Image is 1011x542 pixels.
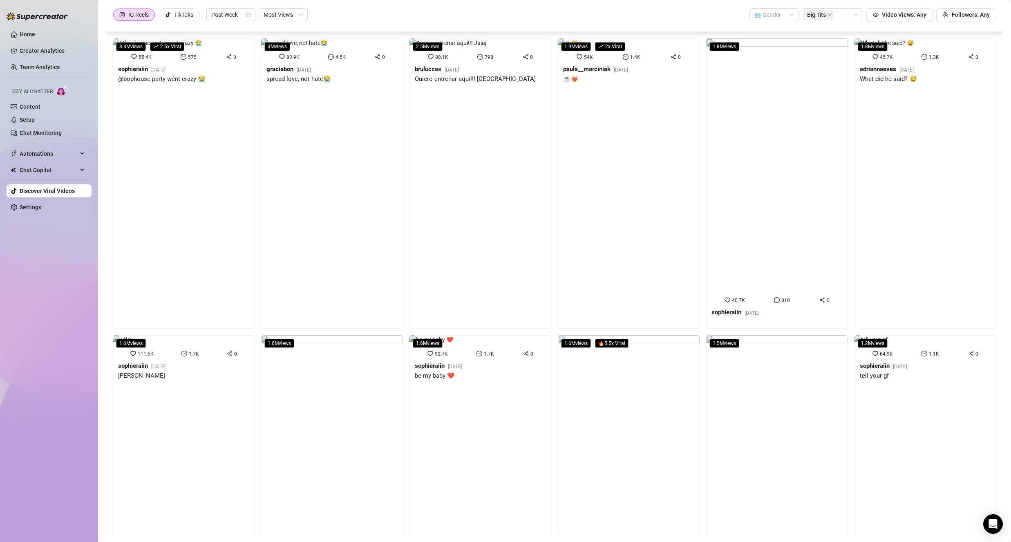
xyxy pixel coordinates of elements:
a: Settings [20,204,41,211]
a: Discover Viral Videos [20,188,75,194]
span: 0 [382,54,385,60]
strong: sophieraiin [118,65,148,73]
span: 111.5K [138,351,154,357]
span: heart [872,54,878,60]
span: [DATE] [445,67,459,73]
span: instagram [119,12,125,18]
span: 2.5 x Viral [150,42,184,51]
span: heart [872,351,878,356]
span: 1.8M views [858,42,888,51]
span: 1.1K [929,351,939,357]
div: IG Reels [128,9,149,21]
img: Chat Copilot [11,167,16,173]
span: [DATE] [893,364,907,370]
div: ☕️😻 [563,74,628,84]
a: Chat Monitoring [20,130,62,136]
span: 0 [975,54,978,60]
a: 3Mviewsspread love, not hate😭83.9K4.5K0graciebon[DATE]spread love, not hate😭 [261,38,403,329]
span: Big Tits [803,10,834,20]
div: TikToks [174,9,193,21]
span: 0 [530,54,533,60]
span: Past Week [211,9,251,21]
a: Home [20,31,35,38]
span: share-alt [523,54,528,60]
span: 1.7K [484,351,494,357]
span: close [828,13,832,17]
img: ☕️😻 [558,38,578,47]
strong: graciebon [266,65,293,73]
span: heart [279,54,285,60]
span: 1.9M views [561,42,591,51]
span: 64.9K [880,351,893,357]
span: 0 [234,351,237,357]
span: share-alt [968,54,974,60]
a: Content [20,103,40,110]
span: 798 [485,54,493,60]
span: 45.7K [880,54,893,60]
span: 4.5K [336,54,346,60]
span: 83.9K [286,54,300,60]
span: 3M views [264,42,290,51]
strong: sophieraiin [118,362,148,370]
strong: bruluccas [415,65,441,73]
span: share-alt [523,351,529,356]
span: 0 [827,298,830,303]
span: 55.4K [139,54,152,60]
span: 0 [530,351,533,357]
span: [DATE] [151,67,166,73]
a: 1.8Mviews40.7K8100sophieraiin[DATE] [706,38,848,329]
span: 0 [678,54,681,60]
div: tell your gf [860,371,907,381]
img: What did he said? 😅 [854,38,914,47]
span: share-alt [227,351,233,356]
span: share-alt [226,54,232,60]
span: [DATE] [745,310,759,316]
img: @bophouse party went crazy 😭 [113,38,202,47]
span: share-alt [819,297,825,303]
div: spread love, not hate😭 [266,74,331,84]
span: 1.6M views [413,339,443,348]
span: 1.6M views [116,339,146,348]
a: 1.8MviewsWhat did he said? 😅45.7K1.3K0adriannaeves[DATE]What did he said? 😅 [854,38,996,329]
span: rise [153,44,158,49]
span: share-alt [968,351,974,356]
span: [DATE] [614,67,628,73]
span: message [181,351,187,356]
button: Video Views: Any [866,8,933,21]
img: logo-BBDzfeDw.svg [7,12,68,20]
span: 1.5M views [709,339,739,348]
div: Quiero entrenar aqui!!! [GEOGRAPHIC_DATA] [415,74,536,84]
span: 810 [781,298,790,303]
span: message [328,54,334,60]
div: @bophouse party went crazy 😭 [118,74,206,84]
strong: sophieraiin [860,362,890,370]
a: Team Analytics [20,64,60,70]
span: team [943,12,948,18]
span: 1.4K [630,54,640,60]
span: message [922,54,927,60]
span: 54K [584,54,593,60]
span: 2.5M views [413,42,443,51]
span: Followers: Any [952,11,990,18]
span: message [623,54,629,60]
a: 1.9Mviewsrise2x Viral☕️😻54K1.4K0paula__marciniak[DATE]☕️😻 [558,38,700,329]
span: 0 [233,54,236,60]
span: heart [131,54,137,60]
span: 1.3K [929,54,939,60]
span: Big Tits [807,10,826,19]
img: Quiero entrenar aqui!!! Jajaj [409,38,486,47]
span: Most Views [264,9,303,21]
span: [DATE] [297,67,311,73]
img: AI Chatter [56,85,69,96]
span: 🔥 5.5 x Viral [595,339,629,348]
img: spread love, not hate😭 [261,38,327,47]
span: 1.8M views [709,42,739,51]
a: 2.5MviewsQuiero entrenar aqui!!! Jajaj80.1K7980bruluccas[DATE]Quiero entrenar aqui!!! [GEOGRAPHIC... [409,38,551,329]
a: Setup [20,116,35,123]
strong: sophieraiin [711,309,741,316]
span: [DATE] [448,364,462,370]
span: heart [577,54,582,60]
span: 92.7K [435,351,448,357]
span: Automations [20,147,78,160]
img: wifey [113,335,133,344]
